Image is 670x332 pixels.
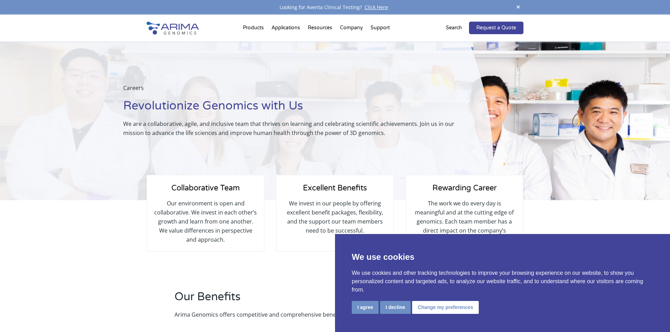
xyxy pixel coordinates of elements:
span: Excellent Benefits [303,183,367,193]
p: Arima Genomics offers competitive and comprehensive benefits. [174,310,424,319]
button: Change my preferences [412,301,479,314]
p: The work we do every day is meaningful and at the cutting edge of genomics. Each team member has ... [413,199,516,244]
button: I decline [380,301,411,314]
a: Click Here [362,4,391,10]
p: Search [446,23,462,32]
p: We are a collaborative, agile, and inclusive team that thrives on learning and celebrating scient... [123,119,476,137]
div: Looking for Aventa Clinical Testing? [147,3,523,12]
span: Collaborative Team [171,183,240,193]
p: We invest in our people by offering excellent benefit packages, flexibility, and the support our ... [284,199,386,235]
span: Rewarding Career [432,183,497,193]
p: We use cookies [352,251,653,263]
p: Careers [123,83,476,98]
button: I agree [352,301,379,314]
p: We use cookies and other tracking technologies to improve your browsing experience on our website... [352,269,653,294]
h2: Our Benefits [174,289,424,310]
a: Request a Quote [469,22,523,34]
img: Arima-Genomics-logo [147,22,199,35]
h1: Revolutionize Genomics with Us [123,98,476,119]
p: Our environment is open and collaborative. We invest in each other’s growth and learn from one an... [154,199,257,244]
